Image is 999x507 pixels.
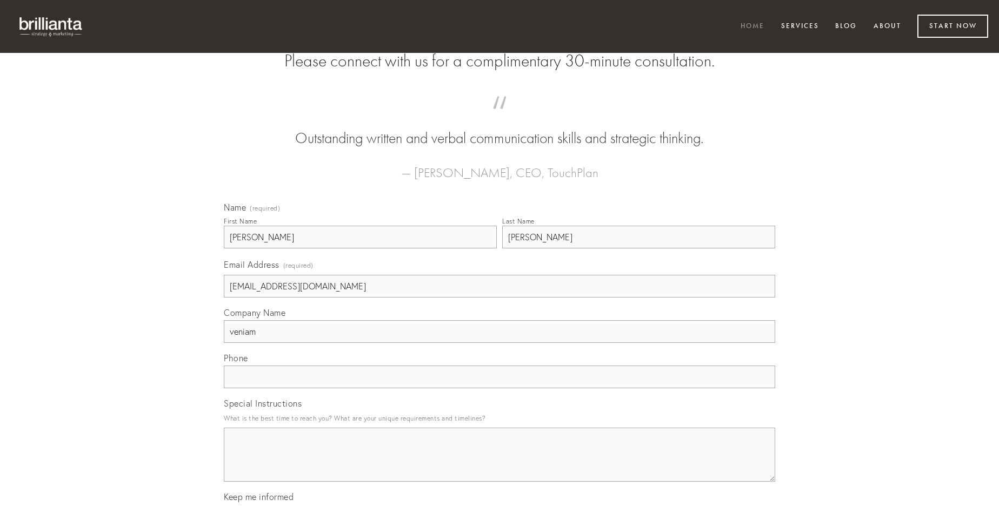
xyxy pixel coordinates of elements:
[224,217,257,225] div: First Name
[224,51,775,71] h2: Please connect with us for a complimentary 30-minute consultation.
[224,259,279,270] span: Email Address
[224,202,246,213] span: Name
[828,18,864,36] a: Blog
[734,18,771,36] a: Home
[250,205,280,212] span: (required)
[11,11,92,42] img: brillianta - research, strategy, marketing
[917,15,988,38] a: Start Now
[224,491,294,502] span: Keep me informed
[224,411,775,425] p: What is the best time to reach you? What are your unique requirements and timelines?
[867,18,908,36] a: About
[224,398,302,409] span: Special Instructions
[502,217,535,225] div: Last Name
[774,18,826,36] a: Services
[241,149,758,184] figcaption: — [PERSON_NAME], CEO, TouchPlan
[224,353,248,363] span: Phone
[283,258,314,273] span: (required)
[224,307,285,318] span: Company Name
[241,107,758,128] span: “
[241,107,758,149] blockquote: Outstanding written and verbal communication skills and strategic thinking.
